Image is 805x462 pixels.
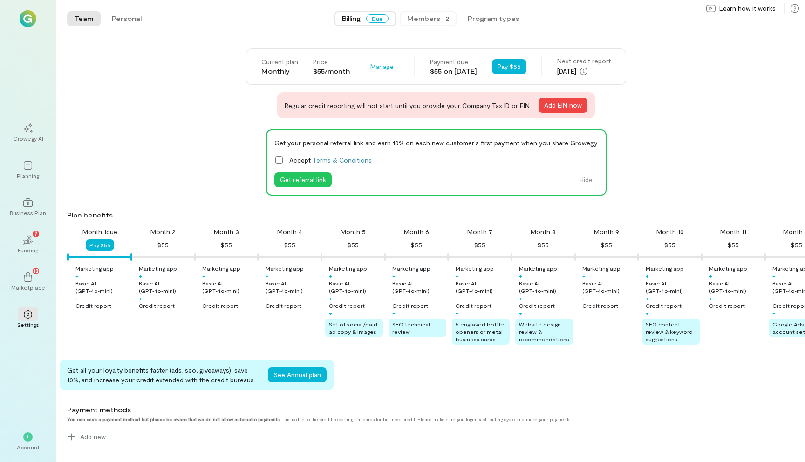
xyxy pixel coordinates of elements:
div: Basic AI (GPT‑4o‑mini) [646,279,700,294]
button: Program types [460,11,527,26]
div: + [646,309,649,317]
div: + [646,272,649,279]
div: $55 [157,239,169,251]
div: Basic AI (GPT‑4o‑mini) [202,279,256,294]
div: Business Plan [10,209,46,217]
div: $55/month [313,67,350,76]
a: Terms & Conditions [313,156,372,164]
div: Marketing app [202,265,240,272]
span: SEO technical review [392,321,430,335]
div: Members · 2 [407,14,449,23]
div: Price [313,57,350,67]
div: Credit report [266,302,301,309]
div: + [772,309,776,317]
div: + [329,272,332,279]
div: Basic AI (GPT‑4o‑mini) [139,279,193,294]
span: Accept [289,155,372,165]
div: $55 [728,239,739,251]
button: Manage [365,59,399,74]
div: Settings [17,321,39,328]
div: Credit report [709,302,745,309]
div: + [646,294,649,302]
span: Due [366,14,389,23]
div: Regular credit reporting will not start until you provide your Company Tax ID or EIN. [277,92,595,118]
div: Funding [18,246,38,254]
div: + [456,272,459,279]
div: + [139,294,142,302]
div: Credit report [202,302,238,309]
div: + [772,294,776,302]
a: Planning [11,153,45,187]
div: + [709,272,712,279]
div: Basic AI (GPT‑4o‑mini) [329,279,383,294]
div: [DATE] [557,66,611,77]
div: Payment methods [67,405,728,414]
span: 13 [34,266,39,275]
div: Payment due [430,57,477,67]
div: Basic AI (GPT‑4o‑mini) [519,279,573,294]
div: + [329,309,332,317]
div: + [392,272,396,279]
a: Business Plan [11,190,45,224]
div: + [202,272,205,279]
button: Pay $55 [492,59,526,74]
div: $55 [664,239,675,251]
div: Marketing app [75,265,114,272]
a: Funding [11,228,45,261]
div: Marketing app [519,265,557,272]
div: Credit report [139,302,175,309]
div: Monthly [261,67,298,76]
button: Team [67,11,101,26]
span: 5 engraved bottle openers or metal business cards [456,321,504,342]
div: Credit report [456,302,491,309]
div: Get all your loyalty benefits faster (ads, seo, giveaways), save 10%, and increase your credit ex... [67,365,260,385]
span: Billing [342,14,361,23]
strong: You can save a payment method but please be aware that we do not allow automatic payments. [67,416,280,422]
button: Hide [574,172,598,187]
div: Basic AI (GPT‑4o‑mini) [456,279,510,294]
div: Month 10 [656,227,684,237]
div: Basic AI (GPT‑4o‑mini) [75,279,130,294]
span: Set of social/paid ad copy & images [329,321,377,335]
div: + [456,294,459,302]
div: Marketplace [11,284,45,291]
button: Pay $55 [86,239,114,251]
div: + [582,294,586,302]
div: Month 9 [594,227,619,237]
div: $55 [284,239,295,251]
div: Next credit report [557,56,611,66]
button: BillingDue [334,11,396,26]
div: Current plan [261,57,298,67]
div: + [519,272,522,279]
div: Account [17,443,40,451]
div: Credit report [329,302,365,309]
div: Get your personal referral link and earn 10% on each new customer's first payment when you share ... [274,138,598,148]
div: Credit report [582,302,618,309]
a: Settings [11,302,45,336]
div: Basic AI (GPT‑4o‑mini) [709,279,763,294]
div: + [582,272,586,279]
div: Plan benefits [67,211,801,220]
div: Marketing app [266,265,304,272]
button: Members · 2 [400,11,457,26]
div: Credit report [75,302,111,309]
div: Marketing app [329,265,367,272]
div: Month 11 [720,227,746,237]
div: + [266,294,269,302]
div: $55 [348,239,359,251]
div: Marketing app [456,265,494,272]
div: This is due to the credit reporting standards for business credit. Please make sure you login eac... [67,416,728,422]
button: Personal [104,11,149,26]
a: Growegy AI [11,116,45,149]
div: Planning [17,172,39,179]
div: $55 [538,239,549,251]
div: + [202,294,205,302]
div: $55 [474,239,485,251]
div: $55 [601,239,612,251]
div: $55 [791,239,802,251]
div: + [139,272,142,279]
div: Marketing app [582,265,621,272]
div: + [75,294,79,302]
div: Marketing app [139,265,177,272]
div: + [329,294,332,302]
